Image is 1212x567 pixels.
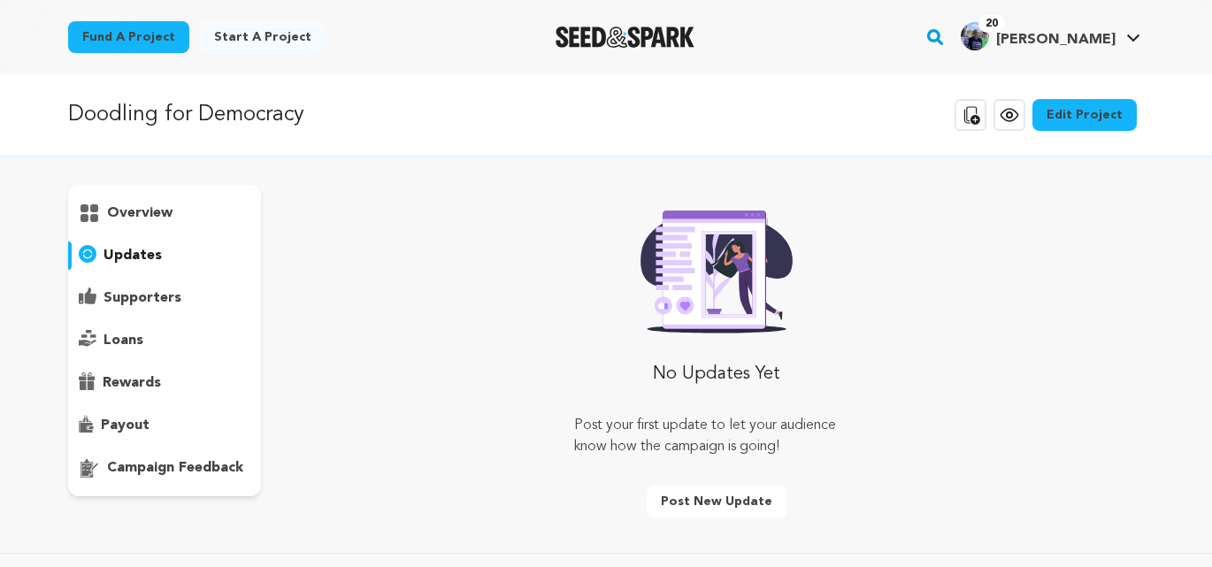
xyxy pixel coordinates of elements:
[68,21,189,53] a: Fund a project
[647,486,786,517] button: Post new update
[68,284,261,312] button: supporters
[556,27,694,48] a: Seed&Spark Homepage
[556,27,694,48] img: Seed&Spark Logo Dark Mode
[626,199,807,333] img: Seed&Spark Rafiki Image
[961,22,989,50] img: 22e6c5640c38a5e5.jpg
[101,415,150,436] p: payout
[68,369,261,397] button: rewards
[978,15,1005,33] span: 20
[104,330,143,351] p: loans
[961,22,1116,50] div: Linda H.'s Profile
[957,19,1144,56] span: Linda H.'s Profile
[200,21,326,53] a: Start a project
[103,372,161,394] p: rewards
[107,457,243,479] p: campaign feedback
[68,199,261,227] button: overview
[574,415,859,457] p: Post your first update to let your audience know how the campaign is going!
[957,19,1144,50] a: Linda H.'s Profile
[1032,99,1137,131] a: Edit Project
[68,454,261,482] button: campaign feedback
[107,203,173,224] p: overview
[104,245,162,266] p: updates
[104,287,181,309] p: supporters
[68,99,304,131] p: Doodling for Democracy
[68,326,261,355] button: loans
[996,33,1116,47] span: [PERSON_NAME]
[68,241,261,270] button: updates
[68,411,261,440] button: payout
[653,362,780,387] p: No Updates Yet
